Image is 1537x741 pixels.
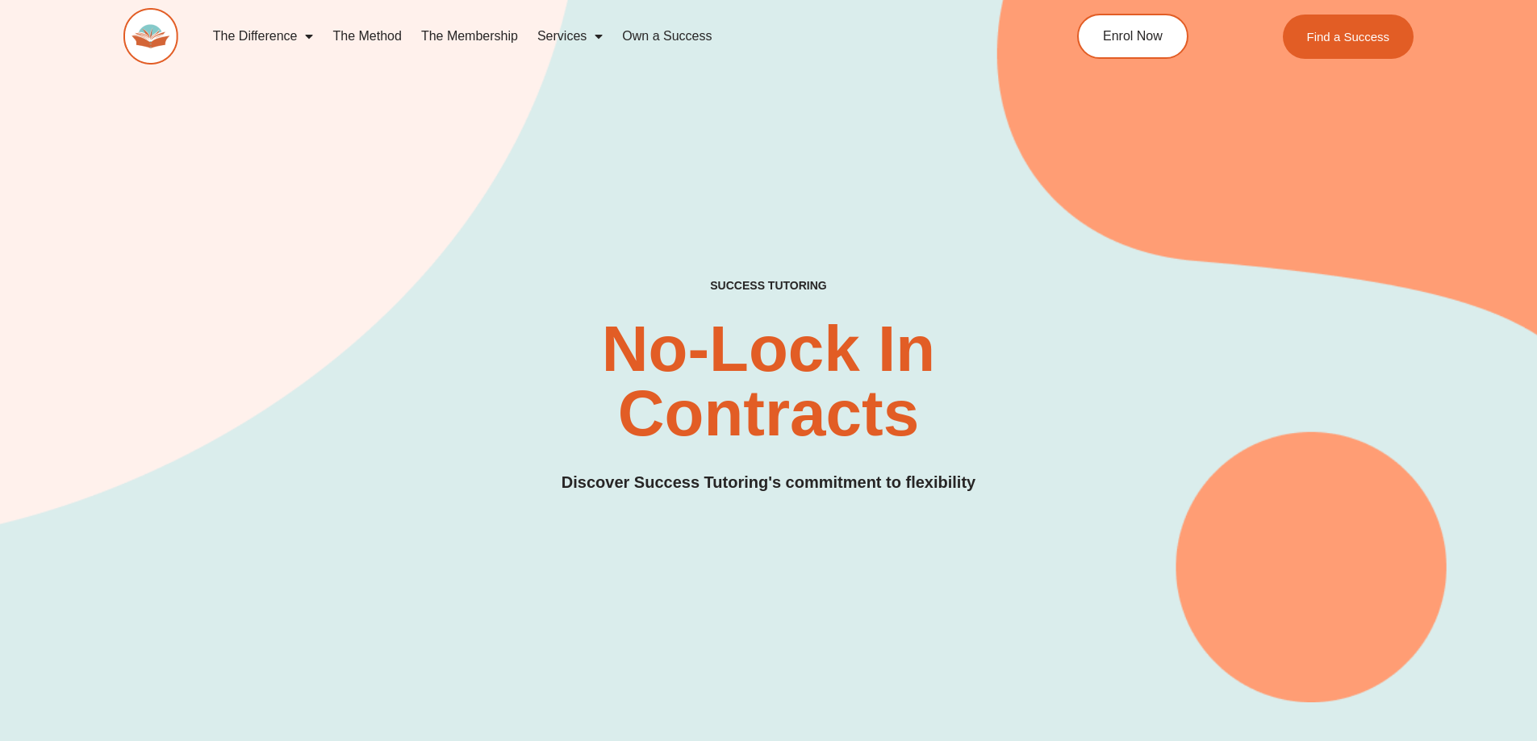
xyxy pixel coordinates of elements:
[1283,15,1414,59] a: Find a Success
[528,18,612,55] a: Services
[612,18,721,55] a: Own a Success
[203,18,1004,55] nav: Menu
[411,18,528,55] a: The Membership
[323,18,411,55] a: The Method
[1307,31,1390,43] span: Find a Success
[477,317,1061,446] h2: No-Lock In Contracts
[562,470,975,495] h3: Discover Success Tutoring's commitment to flexibility
[578,279,960,293] h4: SUCCESS TUTORING​
[203,18,324,55] a: The Difference
[1077,14,1188,59] a: Enrol Now
[1103,30,1163,43] span: Enrol Now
